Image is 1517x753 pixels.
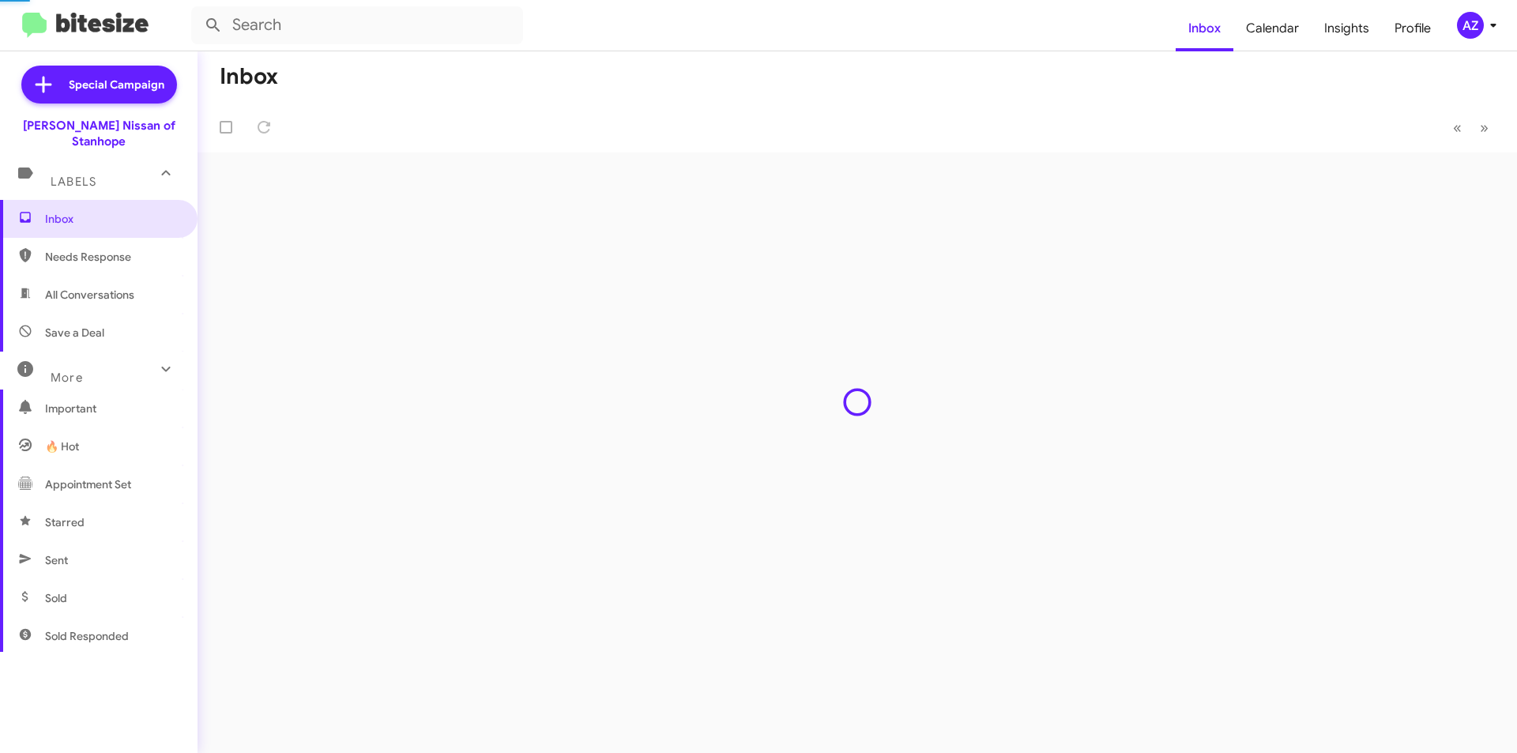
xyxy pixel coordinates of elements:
[45,401,179,416] span: Important
[45,590,67,606] span: Sold
[45,325,104,341] span: Save a Deal
[45,628,129,644] span: Sold Responded
[69,77,164,92] span: Special Campaign
[1453,118,1462,137] span: «
[45,439,79,454] span: 🔥 Hot
[1233,6,1312,51] a: Calendar
[45,552,68,568] span: Sent
[1444,12,1500,39] button: AZ
[1444,111,1498,144] nav: Page navigation example
[1382,6,1444,51] a: Profile
[1470,111,1498,144] button: Next
[1444,111,1471,144] button: Previous
[1457,12,1484,39] div: AZ
[1480,118,1489,137] span: »
[45,211,179,227] span: Inbox
[45,287,134,303] span: All Conversations
[1312,6,1382,51] a: Insights
[1176,6,1233,51] a: Inbox
[51,175,96,189] span: Labels
[45,476,131,492] span: Appointment Set
[45,249,179,265] span: Needs Response
[21,66,177,104] a: Special Campaign
[45,514,85,530] span: Starred
[191,6,523,44] input: Search
[220,64,278,89] h1: Inbox
[51,371,83,385] span: More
